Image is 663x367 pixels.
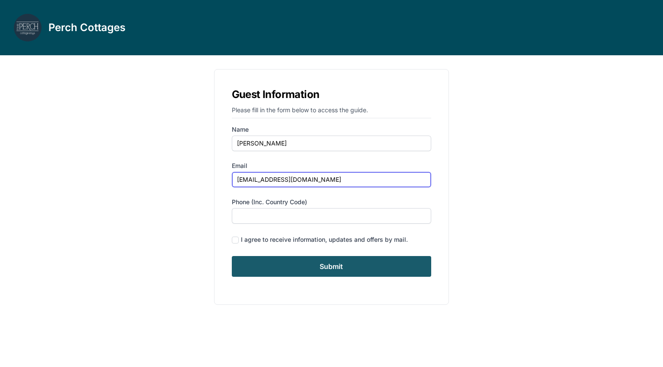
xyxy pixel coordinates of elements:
[232,198,432,206] label: Phone (inc. country code)
[232,125,432,134] label: Name
[232,106,432,118] p: Please fill in the form below to access the guide.
[232,87,432,102] h1: Guest Information
[14,14,125,41] a: Perch Cottages
[14,14,42,41] img: lbscve6jyqy4usxktyb5b1icebv1
[48,21,125,35] h3: Perch Cottages
[241,235,408,244] div: I agree to receive information, updates and offers by mail.
[232,256,432,277] input: Submit
[232,161,432,170] label: Email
